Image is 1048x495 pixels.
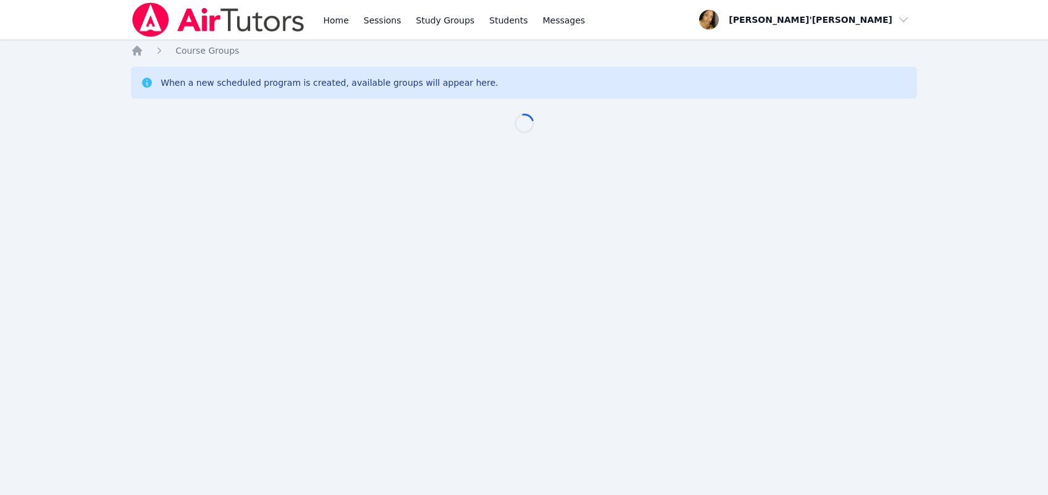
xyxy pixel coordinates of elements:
[161,77,498,89] div: When a new scheduled program is created, available groups will appear here.
[175,44,239,57] a: Course Groups
[131,2,306,37] img: Air Tutors
[543,14,585,27] span: Messages
[131,44,917,57] nav: Breadcrumb
[175,46,239,56] span: Course Groups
